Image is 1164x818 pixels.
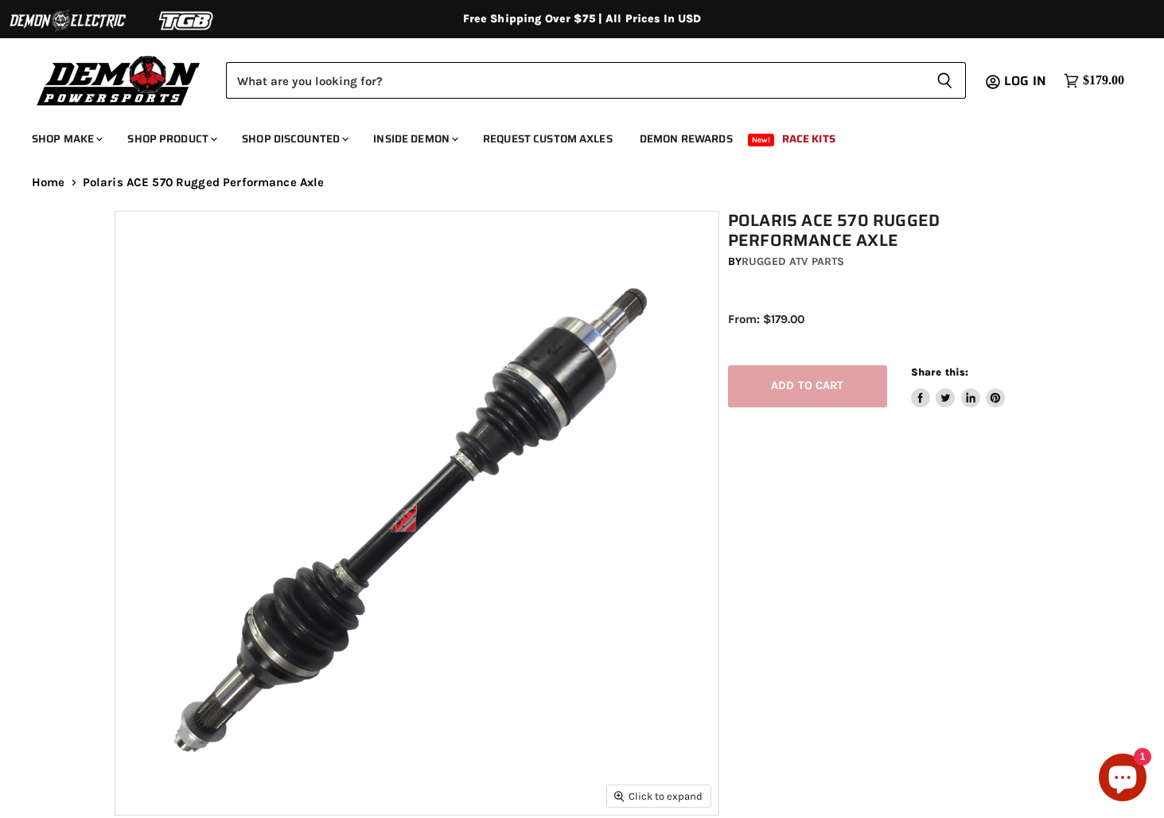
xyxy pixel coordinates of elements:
img: Demon Electric Logo 2 [8,6,127,36]
input: Search [226,62,924,99]
span: Share this: [911,366,968,378]
a: Shop Discounted [230,123,358,155]
button: Click to expand [607,785,710,807]
img: Demon Powersports [32,52,206,108]
span: Click to expand [614,790,703,802]
button: Search [924,62,966,99]
ul: Main menu [20,116,1120,155]
a: Request Custom Axles [471,123,625,155]
img: TGB Logo 2 [127,6,247,36]
span: $179.00 [1083,73,1124,88]
h1: Polaris ACE 570 Rugged Performance Axle [728,211,1058,251]
div: by [728,253,1058,271]
span: New! [748,134,775,146]
a: Demon Rewards [628,123,745,155]
inbox-online-store-chat: Shopify online store chat [1094,754,1151,805]
span: From: $179.00 [728,312,804,326]
a: Rugged ATV Parts [742,255,844,268]
a: Home [32,176,65,189]
a: Log in [997,74,1056,88]
span: Polaris ACE 570 Rugged Performance Axle [83,176,325,189]
img: Polaris ACE 570 Rugged Performance Axle [115,212,719,816]
aside: Share this: [911,365,1006,407]
form: Product [226,62,966,99]
a: Shop Product [115,123,227,155]
span: Log in [1004,71,1046,91]
a: $179.00 [1056,69,1132,92]
a: Race Kits [770,123,847,155]
a: Inside Demon [361,123,468,155]
a: Shop Make [20,123,112,155]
